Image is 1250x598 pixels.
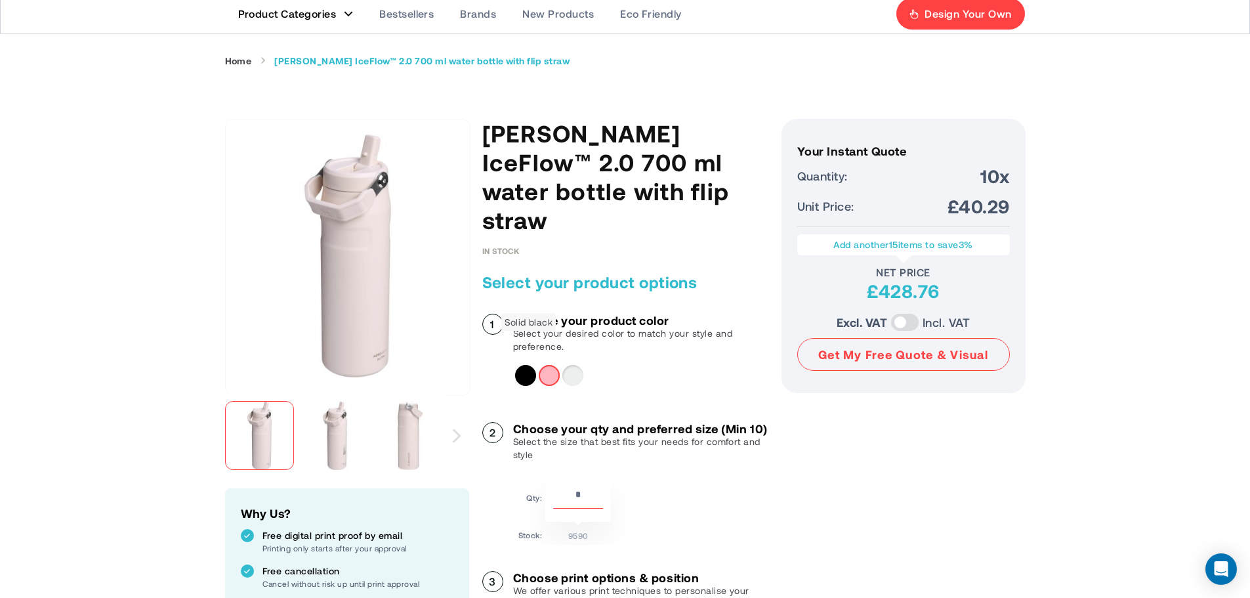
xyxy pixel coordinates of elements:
div: Next [444,395,469,477]
img: 10088541_eg_y1_esxqeloj6wcauvex.jpg [301,401,369,470]
a: Home [225,55,252,67]
button: Get My Free Quote & Visual [797,338,1010,371]
div: Net Price [797,266,1010,279]
span: £40.29 [948,194,1010,218]
span: 15 [889,239,898,250]
span: In stock [482,246,520,255]
h2: Why Us? [241,504,453,523]
span: 10x [980,164,1009,188]
h3: Choose your product color [513,314,768,327]
img: 10088541_f1_ivg0xxtqi5rwh7xf.jpg [376,401,445,470]
p: Select the size that best fits your needs for comfort and style [513,435,768,461]
span: Design Your Own [925,7,1011,20]
p: Free digital print proof by email [262,529,453,542]
h2: Select your product options [482,272,768,293]
strong: [PERSON_NAME] IceFlow™ 2.0 700 ml water bottle with flip straw [274,55,570,67]
label: Incl. VAT [923,313,970,331]
span: Bestsellers [379,7,434,20]
div: £428.76 [797,279,1010,303]
img: 10088541_bo0oborw4ekfu0wi.jpg [226,134,470,378]
h3: Your Instant Quote [797,144,1010,158]
h3: Choose print options & position [513,571,768,584]
p: Printing only starts after your approval [262,542,453,554]
span: New Products [522,7,594,20]
td: 9590 [545,525,611,542]
td: Qty: [518,477,543,522]
p: Cancel without risk up until print approval [262,578,453,589]
div: Solid black [515,365,536,386]
div: Open Intercom Messenger [1205,553,1237,585]
div: Availability [482,246,520,255]
span: Quantity: [797,167,848,185]
td: Stock: [518,525,543,542]
span: Eco Friendly [620,7,682,20]
h1: [PERSON_NAME] IceFlow™ 2.0 700 ml water bottle with flip straw [482,119,768,234]
div: Light pink [539,365,560,386]
span: Unit Price: [797,197,854,215]
span: 3% [959,239,973,250]
p: Select your desired color to match your style and preference. [513,327,768,353]
p: Add another items to save [804,238,1003,251]
img: 10088541_bo0oborw4ekfu0wi.jpg [225,401,294,470]
label: Excl. VAT [837,313,887,331]
div: Solid black [505,316,552,328]
span: Product Categories [238,7,337,20]
div: Frosted white [562,365,583,386]
span: Brands [460,7,496,20]
p: Free cancellation [262,565,453,578]
h3: Choose your qty and preferred size (Min 10) [513,422,768,435]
